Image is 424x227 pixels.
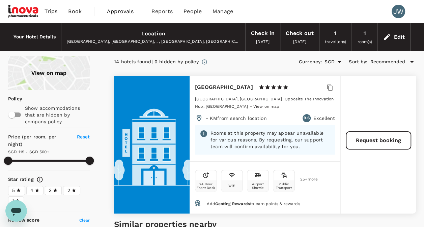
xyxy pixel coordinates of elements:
div: JW [392,5,405,18]
a: View on map [253,103,280,109]
span: Reports [151,7,173,15]
span: [GEOGRAPHIC_DATA], [GEOGRAPHIC_DATA], Opposite The Innovation Hub, [GEOGRAPHIC_DATA] [195,97,334,109]
div: Wifi [228,184,235,188]
span: 5 [12,187,15,194]
h6: Price (per room, per night) [8,133,69,148]
span: Add to earn points & rewards [207,201,300,206]
span: 1 [12,197,14,204]
button: Request booking [346,131,411,150]
span: SGD 119 - SGD 500+ [8,150,49,154]
p: Policy [8,95,12,102]
h6: Your Hotel Details [13,33,56,41]
span: - [250,104,253,109]
a: View on map [8,56,90,90]
span: Clear [79,218,90,223]
div: Check in [251,29,275,38]
span: Manage [213,7,233,15]
div: Edit [394,32,405,42]
span: View on map [253,104,280,109]
span: Genting Rewards [215,201,250,206]
div: Airport Shuttle [249,182,267,190]
h6: Sort by : [349,58,367,66]
div: 1 [334,29,337,38]
span: People [183,7,202,15]
img: iNova Pharmaceuticals [8,4,39,19]
p: - KM from search location [206,115,267,122]
span: 2 [67,187,70,194]
div: 14 hotels found | 0 hidden by policy [114,58,198,66]
div: Public Transport [275,182,293,190]
h6: [GEOGRAPHIC_DATA] [195,83,253,92]
p: Show accommodations that are hidden by company policy [25,105,90,125]
span: Approvals [107,7,141,15]
p: Rooms at this property may appear unavailable for various reasons. By requesting, our support tea... [210,130,330,150]
span: 9.6 [304,115,309,122]
span: traveller(s) [325,39,346,44]
span: [DATE] [256,39,270,44]
p: Excellent [313,115,335,122]
span: Trips [45,7,58,15]
span: room(s) [357,39,372,44]
span: Book [68,7,82,15]
div: Check out [286,29,313,38]
span: Reset [77,134,90,139]
span: 4 [30,187,33,194]
div: 1 [363,29,366,38]
div: Location [141,29,165,38]
div: 24 Hour Front Desk [197,182,215,190]
iframe: Button to launch messaging window [5,200,27,222]
h6: Review score [8,217,39,224]
span: 25 + more [300,177,310,182]
svg: Star ratings are awarded to properties to represent the quality of services, facilities, and amen... [36,176,43,183]
span: Recommended [370,58,405,66]
span: [DATE] [293,39,306,44]
span: 3 [49,187,52,194]
button: Open [335,57,344,67]
div: [GEOGRAPHIC_DATA], [GEOGRAPHIC_DATA], , , [GEOGRAPHIC_DATA], [GEOGRAPHIC_DATA], Opposite The Inno... [67,38,240,45]
h6: Currency : [299,58,322,66]
h6: Star rating [8,176,34,183]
